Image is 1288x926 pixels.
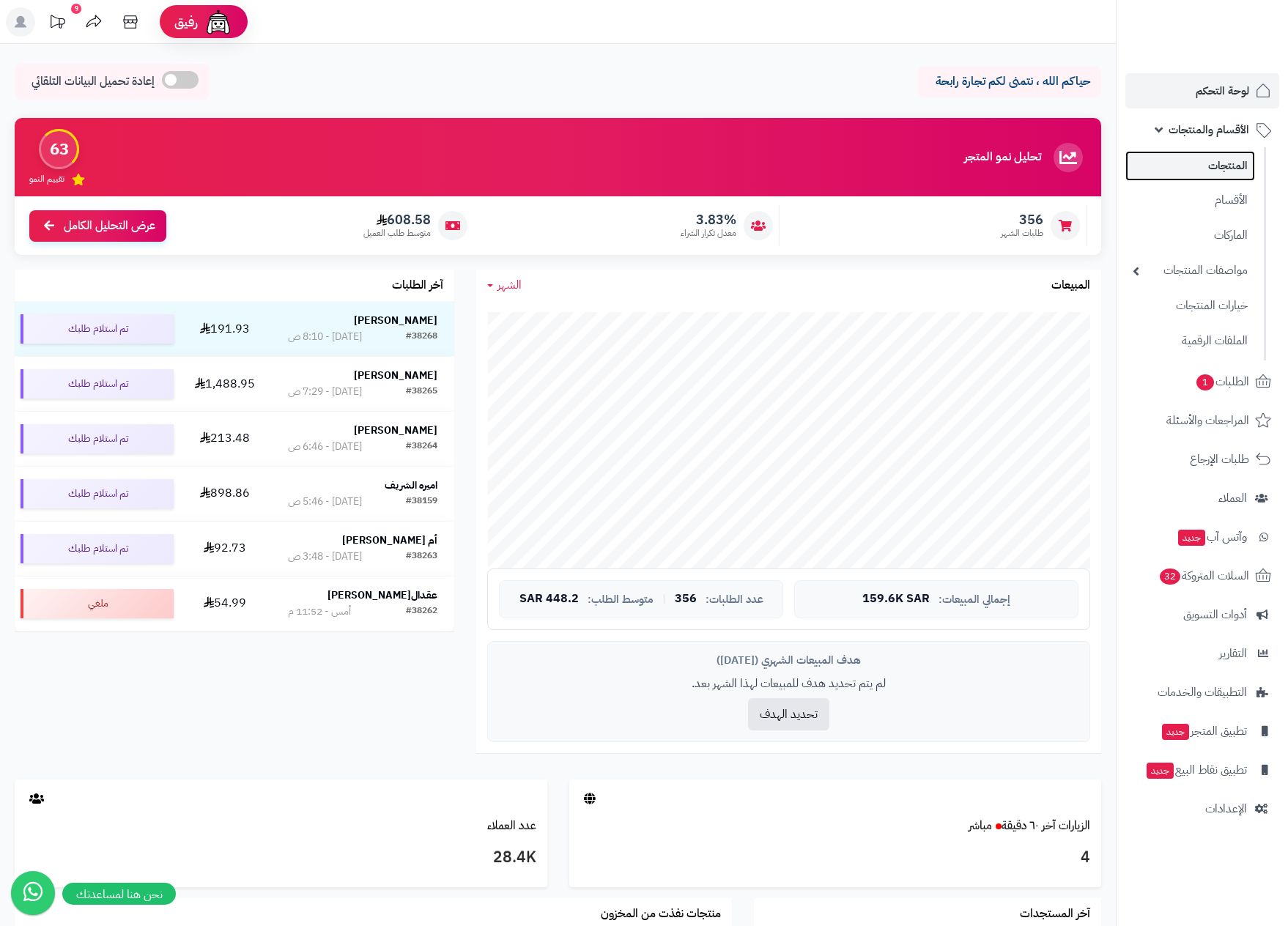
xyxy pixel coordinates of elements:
span: وآتس آب [1177,527,1247,547]
a: تحديثات المنصة [39,7,75,40]
a: تطبيق نقاط البيعجديد [1125,752,1279,788]
a: أدوات التسويق [1125,597,1279,632]
span: 32 [1160,568,1180,585]
div: #38159 [406,495,437,509]
span: عرض التحليل الكامل [64,218,155,234]
small: مباشر [969,817,992,834]
span: متوسط طلب العميل [363,227,431,240]
span: تطبيق المتجر [1161,721,1247,741]
span: تقييم النمو [29,173,64,185]
span: جديد [1178,530,1205,546]
h3: 4 [580,845,1091,870]
span: طلبات الشهر [1001,227,1043,240]
a: التطبيقات والخدمات [1125,675,1279,710]
strong: عقدال[PERSON_NAME] [327,588,437,603]
td: 191.93 [179,302,271,356]
div: [DATE] - 8:10 ص [288,330,362,344]
td: 213.48 [179,412,271,466]
span: الأقسام والمنتجات [1169,119,1249,140]
a: الأقسام [1125,185,1255,216]
a: وآتس آبجديد [1125,519,1279,555]
a: مواصفات المنتجات [1125,255,1255,286]
strong: [PERSON_NAME] [354,313,437,328]
a: الزيارات آخر ٦٠ دقيقةمباشر [969,817,1090,834]
a: طلبات الإرجاع [1125,442,1279,477]
span: إعادة تحميل البيانات التلقائي [32,73,155,90]
span: الإعدادات [1205,799,1247,819]
span: أدوات التسويق [1183,604,1247,625]
a: التقارير [1125,636,1279,671]
strong: أم [PERSON_NAME] [342,533,437,548]
div: [DATE] - 3:48 ص [288,549,362,564]
a: الإعدادات [1125,791,1279,826]
span: 608.58 [363,212,431,228]
span: معدل تكرار الشراء [681,227,736,240]
div: [DATE] - 7:29 ص [288,385,362,399]
span: 448.2 SAR [519,593,579,606]
span: 1 [1196,374,1214,390]
h3: آخر الطلبات [392,279,443,292]
h3: المبيعات [1051,279,1090,292]
div: [DATE] - 6:46 ص [288,440,362,454]
a: الملفات الرقمية [1125,325,1255,357]
span: التقارير [1219,643,1247,664]
button: تحديد الهدف [748,698,829,730]
span: السلات المتروكة [1158,566,1249,586]
strong: [PERSON_NAME] [354,423,437,438]
p: لم يتم تحديد هدف للمبيعات لهذا الشهر بعد. [499,675,1078,692]
span: العملاء [1218,488,1247,508]
a: المراجعات والأسئلة [1125,403,1279,438]
div: تم استلام طلبك [21,534,174,563]
div: أمس - 11:52 م [288,604,351,619]
td: 1,488.95 [179,357,271,411]
span: الطلبات [1195,371,1249,392]
span: عدد الطلبات: [706,593,763,606]
td: 898.86 [179,467,271,521]
a: عدد العملاء [487,817,536,834]
h3: 28.4K [26,845,536,870]
a: الشهر [487,277,522,294]
div: تم استلام طلبك [21,424,174,453]
img: ai-face.png [204,7,233,37]
a: السلات المتروكة32 [1125,558,1279,593]
div: تم استلام طلبك [21,314,174,344]
a: الماركات [1125,220,1255,251]
span: جديد [1147,763,1174,779]
div: تم استلام طلبك [21,369,174,399]
a: تطبيق المتجرجديد [1125,714,1279,749]
td: 92.73 [179,522,271,576]
a: العملاء [1125,481,1279,516]
span: 356 [675,593,697,606]
span: 159.6K SAR [862,593,930,606]
h3: منتجات نفذت من المخزون [601,908,721,921]
div: #38262 [406,604,437,619]
p: حياكم الله ، نتمنى لكم تجارة رابحة [929,73,1090,90]
span: إجمالي المبيعات: [939,593,1010,606]
span: رفيق [174,13,198,31]
span: | [662,593,666,604]
span: تطبيق نقاط البيع [1145,760,1247,780]
a: خيارات المنتجات [1125,290,1255,322]
span: الشهر [497,276,522,294]
div: هدف المبيعات الشهري ([DATE]) [499,653,1078,668]
span: المراجعات والأسئلة [1166,410,1249,431]
span: 3.83% [681,212,736,228]
span: جديد [1162,724,1189,740]
h3: تحليل نمو المتجر [964,151,1041,164]
div: #38264 [406,440,437,454]
div: تم استلام طلبك [21,479,174,508]
a: المنتجات [1125,151,1255,181]
div: ملغي [21,589,174,618]
div: #38263 [406,549,437,564]
span: طلبات الإرجاع [1190,449,1249,470]
a: لوحة التحكم [1125,73,1279,108]
a: الطلبات1 [1125,364,1279,399]
span: متوسط الطلب: [588,593,654,606]
div: [DATE] - 5:46 ص [288,495,362,509]
a: عرض التحليل الكامل [29,210,166,242]
div: 9 [71,4,81,14]
span: التطبيقات والخدمات [1158,682,1247,703]
strong: [PERSON_NAME] [354,368,437,383]
strong: اميره الشريف [385,478,437,493]
div: #38265 [406,385,437,399]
